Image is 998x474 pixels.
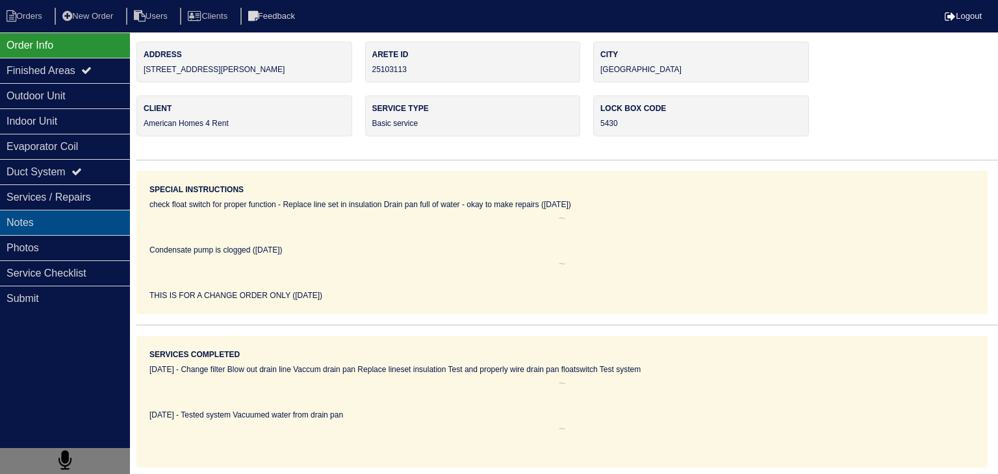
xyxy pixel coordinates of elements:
[365,42,581,82] div: 25103113
[372,49,574,60] label: Arete ID
[126,8,178,25] li: Users
[55,11,123,21] a: New Order
[149,409,975,421] div: [DATE] - Tested system Vacuumed water from drain pan
[600,103,802,114] label: Lock box code
[180,8,238,25] li: Clients
[55,8,123,25] li: New Order
[593,42,809,82] div: [GEOGRAPHIC_DATA]
[180,11,238,21] a: Clients
[136,95,352,136] div: American Homes 4 Rent
[945,11,982,21] a: Logout
[126,11,178,21] a: Users
[149,364,975,375] div: [DATE] - Change filter Blow out drain line Vaccum drain pan Replace lineset insulation Test and p...
[149,244,975,256] div: Condensate pump is clogged ([DATE])
[149,184,244,195] label: Special Instructions
[149,290,975,301] div: THIS IS FOR A CHANGE ORDER ONLY ([DATE])
[593,95,809,136] div: 5430
[149,349,240,360] label: Services Completed
[136,42,352,82] div: [STREET_ADDRESS][PERSON_NAME]
[372,103,574,114] label: Service Type
[600,49,802,60] label: City
[144,103,345,114] label: Client
[365,95,581,136] div: Basic service
[149,199,975,210] div: check float switch for proper function - Replace line set in insulation Drain pan full of water -...
[240,8,305,25] li: Feedback
[144,49,345,60] label: Address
